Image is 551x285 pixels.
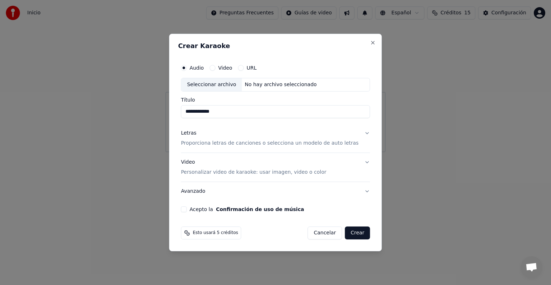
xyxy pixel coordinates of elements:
[216,207,304,212] button: Acepto la
[246,65,256,70] label: URL
[189,207,304,212] label: Acepto la
[193,230,238,236] span: Esto usará 5 créditos
[181,78,242,91] div: Seleccionar archivo
[181,130,196,137] div: Letras
[242,81,320,88] div: No hay archivo seleccionado
[181,153,370,182] button: VideoPersonalizar video de karaoke: usar imagen, video o color
[181,97,370,102] label: Título
[181,159,326,176] div: Video
[181,169,326,176] p: Personalizar video de karaoke: usar imagen, video o color
[181,124,370,153] button: LetrasProporciona letras de canciones o selecciona un modelo de auto letras
[189,65,204,70] label: Audio
[308,226,342,239] button: Cancelar
[181,140,358,147] p: Proporciona letras de canciones o selecciona un modelo de auto letras
[178,43,373,49] h2: Crear Karaoke
[181,182,370,201] button: Avanzado
[345,226,370,239] button: Crear
[218,65,232,70] label: Video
